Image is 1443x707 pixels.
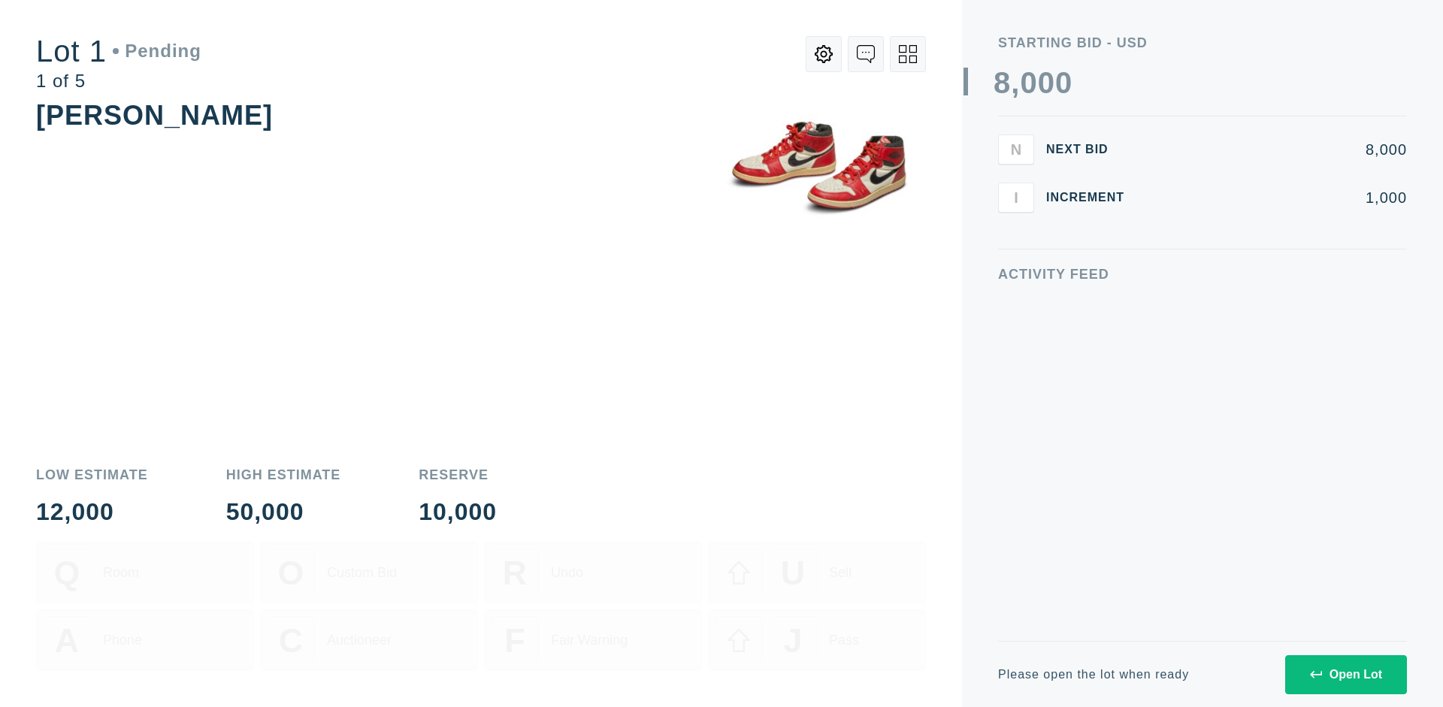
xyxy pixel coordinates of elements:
div: 12,000 [36,500,148,524]
div: 8 [994,68,1011,98]
button: I [998,183,1034,213]
div: 0 [1055,68,1072,98]
div: Pending [113,42,201,60]
div: Reserve [419,468,497,482]
div: 8,000 [1148,142,1407,157]
div: Activity Feed [998,267,1407,281]
button: Open Lot [1285,655,1407,694]
div: 10,000 [419,500,497,524]
span: I [1014,189,1018,206]
div: Increment [1046,192,1136,204]
div: Low Estimate [36,468,148,482]
div: Please open the lot when ready [998,669,1189,681]
div: 0 [1020,68,1037,98]
div: Starting Bid - USD [998,36,1407,50]
div: Next Bid [1046,144,1136,156]
div: 1,000 [1148,190,1407,205]
div: Lot 1 [36,36,201,66]
button: N [998,134,1034,165]
div: 1 of 5 [36,72,201,90]
div: Open Lot [1310,668,1382,681]
div: 0 [1038,68,1055,98]
span: N [1011,140,1021,158]
div: 50,000 [226,500,341,524]
div: , [1011,68,1020,368]
div: High Estimate [226,468,341,482]
div: [PERSON_NAME] [36,100,273,131]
